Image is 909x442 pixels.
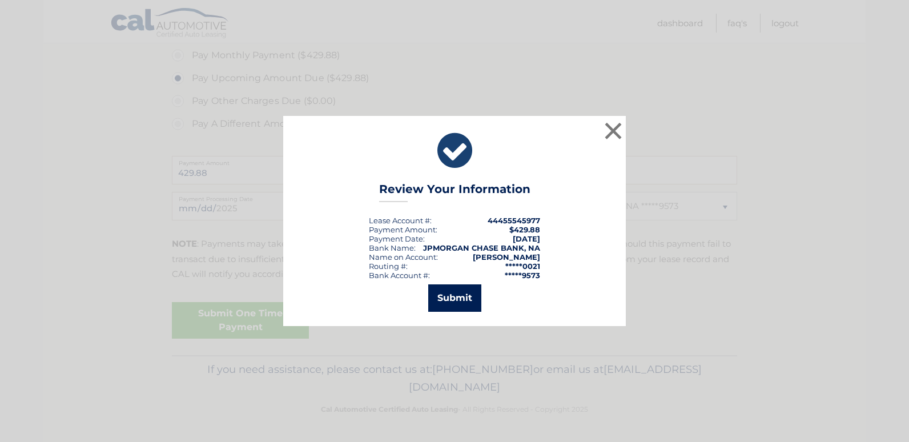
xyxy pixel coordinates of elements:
[379,182,530,202] h3: Review Your Information
[369,216,432,225] div: Lease Account #:
[473,252,540,262] strong: [PERSON_NAME]
[369,262,408,271] div: Routing #:
[423,243,540,252] strong: JPMORGAN CHASE BANK, NA
[369,234,423,243] span: Payment Date
[513,234,540,243] span: [DATE]
[509,225,540,234] span: $429.88
[602,119,625,142] button: ×
[369,243,416,252] div: Bank Name:
[488,216,540,225] strong: 44455545977
[428,284,481,312] button: Submit
[369,271,430,280] div: Bank Account #:
[369,234,425,243] div: :
[369,252,438,262] div: Name on Account:
[369,225,437,234] div: Payment Amount:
